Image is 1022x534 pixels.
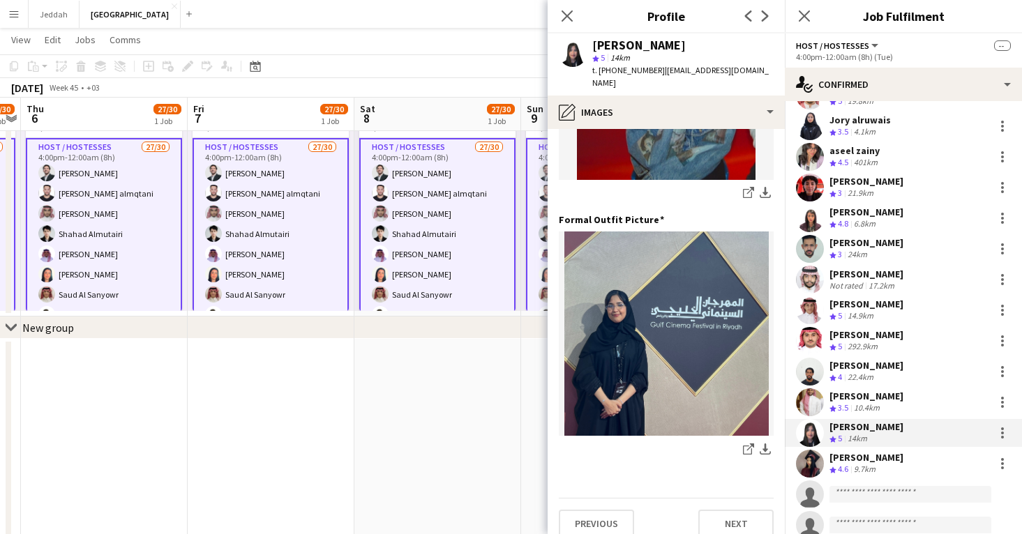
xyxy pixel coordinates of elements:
[845,310,876,322] div: 14.9km
[104,31,146,49] a: Comms
[22,321,74,335] div: New group
[525,110,543,126] span: 9
[6,31,36,49] a: View
[193,105,349,311] app-job-card: 4:00pm-12:00am (8h) (Sat)27/30 BLVD1 RoleHost / Hostesses27/304:00pm-12:00am (8h)[PERSON_NAME][PE...
[829,420,903,433] div: [PERSON_NAME]
[796,40,880,51] button: Host / Hostesses
[829,206,903,218] div: [PERSON_NAME]
[359,105,516,311] app-job-card: 4:00pm-12:00am (8h) (Sun)27/30 BLVD1 RoleHost / Hostesses27/304:00pm-12:00am (8h)[PERSON_NAME][PE...
[829,268,903,280] div: [PERSON_NAME]
[11,33,31,46] span: View
[838,218,848,229] span: 4.8
[69,31,101,49] a: Jobs
[526,105,682,311] app-job-card: 4:00pm-12:00am (8h) (Mon)27/30 BLVD1 RoleHost / Hostesses27/304:00pm-12:00am (8h)[PERSON_NAME][PE...
[851,402,882,414] div: 10.4km
[559,213,664,226] h3: Formal Outfit Picture
[851,218,878,230] div: 6.8km
[838,96,842,106] span: 5
[87,82,100,93] div: +03
[548,96,785,129] div: Images
[838,464,848,474] span: 4.6
[559,231,774,436] img: IMG_5854.jpeg
[154,116,181,126] div: 1 Job
[39,31,66,49] a: Edit
[358,110,375,126] span: 8
[829,114,891,126] div: Jory alruwais
[838,402,848,413] span: 3.5
[845,249,870,261] div: 24km
[829,359,903,372] div: [PERSON_NAME]
[321,116,347,126] div: 1 Job
[838,126,848,137] span: 3.5
[11,81,43,95] div: [DATE]
[838,249,842,259] span: 3
[608,52,633,63] span: 14km
[829,451,903,464] div: [PERSON_NAME]
[785,68,1022,101] div: Confirmed
[29,1,80,28] button: Jeddah
[46,82,81,93] span: Week 45
[829,390,903,402] div: [PERSON_NAME]
[592,65,665,75] span: t. [PHONE_NUMBER]
[838,433,842,443] span: 5
[592,39,686,52] div: [PERSON_NAME]
[829,280,866,291] div: Not rated
[785,7,1022,25] h3: Job Fulfilment
[193,102,204,115] span: Fri
[838,310,842,321] span: 5
[26,105,182,311] app-job-card: 4:00pm-12:00am (8h) (Fri)27/30 BLVD1 RoleHost / Hostesses27/304:00pm-12:00am (8h)[PERSON_NAME][PE...
[829,175,903,188] div: [PERSON_NAME]
[191,110,204,126] span: 7
[45,33,61,46] span: Edit
[845,188,876,199] div: 21.9km
[24,110,44,126] span: 6
[851,464,878,475] div: 9.7km
[548,7,785,25] h3: Profile
[838,372,842,382] span: 4
[110,33,141,46] span: Comms
[838,157,848,167] span: 4.5
[829,144,880,157] div: aseel zainy
[527,102,543,115] span: Sun
[829,328,903,341] div: [PERSON_NAME]
[838,341,842,351] span: 5
[75,33,96,46] span: Jobs
[320,104,348,114] span: 27/30
[796,52,1011,62] div: 4:00pm-12:00am (8h) (Tue)
[838,188,842,198] span: 3
[845,372,876,383] div: 22.4km
[829,236,903,249] div: [PERSON_NAME]
[845,433,870,445] div: 14km
[360,102,375,115] span: Sat
[80,1,181,28] button: [GEOGRAPHIC_DATA]
[796,40,869,51] span: Host / Hostesses
[994,40,1011,51] span: --
[851,157,880,169] div: 401km
[592,65,769,88] span: | [EMAIL_ADDRESS][DOMAIN_NAME]
[866,280,897,291] div: 17.2km
[845,341,880,353] div: 292.9km
[487,104,515,114] span: 27/30
[153,104,181,114] span: 27/30
[851,126,878,138] div: 4.1km
[601,52,605,63] span: 5
[488,116,514,126] div: 1 Job
[845,96,876,107] div: 19.8km
[829,298,903,310] div: [PERSON_NAME]
[27,102,44,115] span: Thu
